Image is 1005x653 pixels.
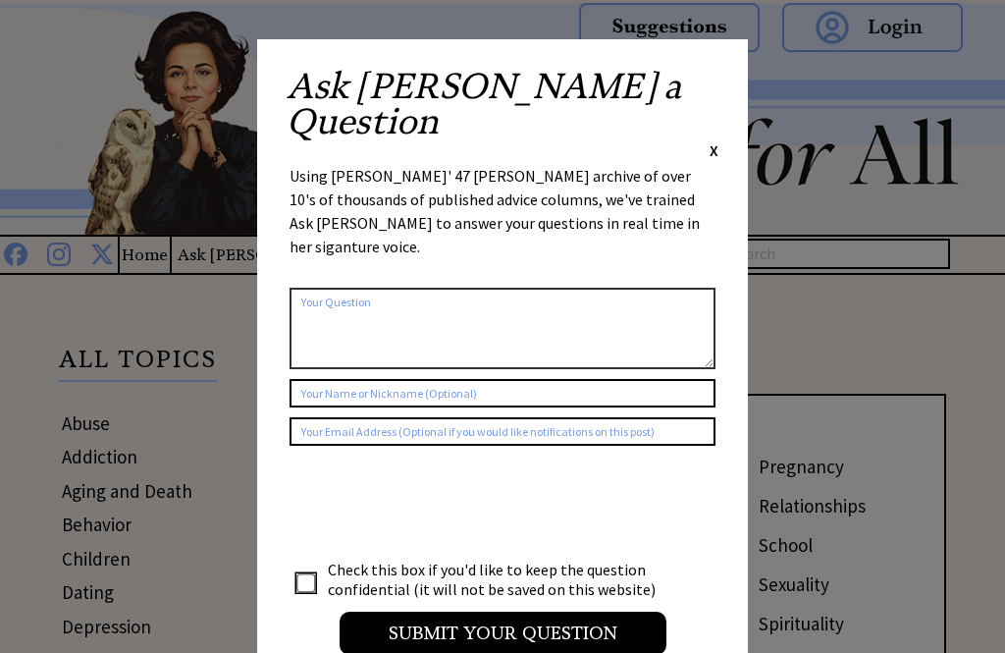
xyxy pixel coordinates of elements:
[290,417,715,446] input: Your Email Address (Optional if you would like notifications on this post)
[327,559,674,600] td: Check this box if you'd like to keep the question confidential (it will not be saved on this webs...
[710,140,718,160] span: X
[290,379,715,408] input: Your Name or Nickname (Optional)
[290,164,715,278] div: Using [PERSON_NAME]' 47 [PERSON_NAME] archive of over 10's of thousands of published advice colum...
[287,69,718,139] h2: Ask [PERSON_NAME] a Question
[290,465,588,542] iframe: reCAPTCHA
